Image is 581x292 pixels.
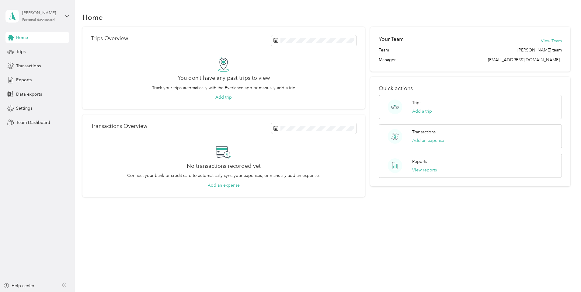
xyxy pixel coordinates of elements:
p: Quick actions [379,85,562,92]
span: Reports [16,77,32,83]
button: Add an expense [208,182,240,188]
span: Team Dashboard [16,119,50,126]
button: View reports [412,167,437,173]
button: View Team [541,38,562,44]
h2: Your Team [379,35,404,43]
span: [EMAIL_ADDRESS][DOMAIN_NAME] [488,57,560,62]
h2: No transactions recorded yet [187,163,261,169]
p: Trips Overview [91,35,128,42]
span: Manager [379,57,396,63]
p: Transactions Overview [91,123,147,129]
span: Team [379,47,389,53]
h2: You don’t have any past trips to view [178,75,270,81]
p: Reports [412,158,427,165]
span: Transactions [16,63,41,69]
p: Transactions [412,129,436,135]
p: Trips [412,100,421,106]
p: Track your trips automatically with the Everlance app or manually add a trip [152,85,295,91]
span: Home [16,34,28,41]
span: Trips [16,48,26,55]
span: Data exports [16,91,42,97]
span: [PERSON_NAME] team [517,47,562,53]
button: Help center [3,283,34,289]
p: Connect your bank or credit card to automatically sync your expenses, or manually add an expense. [127,172,320,179]
div: Personal dashboard [22,18,55,22]
span: Settings [16,105,32,111]
div: [PERSON_NAME] [22,10,60,16]
button: Add an expense [412,137,444,144]
h1: Home [82,14,103,20]
iframe: Everlance-gr Chat Button Frame [547,258,581,292]
button: Add trip [215,94,232,100]
button: Add a trip [412,108,432,114]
